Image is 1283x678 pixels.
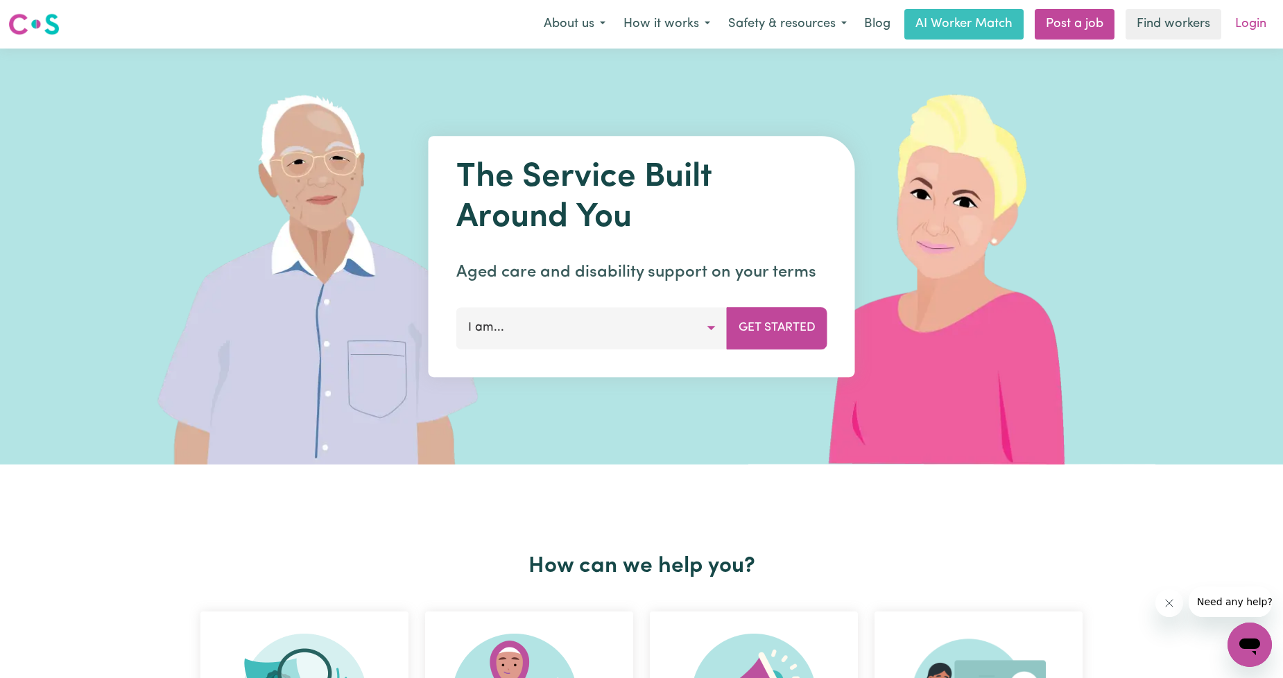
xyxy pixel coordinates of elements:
h2: How can we help you? [192,553,1091,580]
button: I am... [456,307,727,349]
p: Aged care and disability support on your terms [456,260,827,285]
h1: The Service Built Around You [456,158,827,238]
button: Get Started [727,307,827,349]
a: Login [1227,9,1275,40]
iframe: Button to launch messaging window [1228,623,1272,667]
iframe: Close message [1155,589,1183,617]
a: Find workers [1126,9,1221,40]
a: Blog [856,9,899,40]
button: How it works [614,10,719,39]
a: Post a job [1035,9,1114,40]
a: Careseekers logo [8,8,60,40]
button: Safety & resources [719,10,856,39]
img: Careseekers logo [8,12,60,37]
a: AI Worker Match [904,9,1024,40]
button: About us [535,10,614,39]
span: Need any help? [8,10,84,21]
iframe: Message from company [1189,586,1272,617]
